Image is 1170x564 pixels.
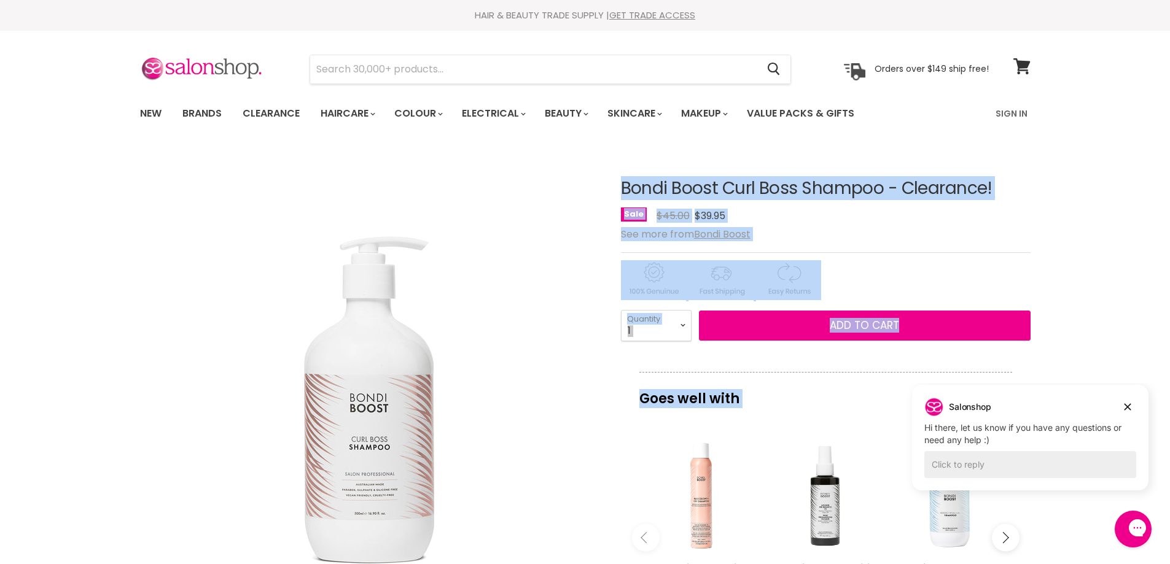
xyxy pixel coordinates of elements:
[688,260,754,298] img: shipping.gif
[830,318,899,333] span: Add to cart
[875,63,989,74] p: Orders over $149 ship free!
[131,96,926,131] ul: Main menu
[639,372,1012,412] p: Goes well with
[756,260,821,298] img: returns.gif
[125,96,1046,131] nav: Main
[598,101,669,126] a: Skincare
[536,101,596,126] a: Beauty
[695,209,725,223] span: $39.95
[621,179,1031,198] h1: Bondi Boost Curl Boss Shampoo - Clearance!
[621,310,692,341] select: Quantity
[988,101,1035,126] a: Sign In
[758,55,790,83] button: Search
[738,101,864,126] a: Value Packs & Gifts
[125,9,1046,21] div: HAIR & BEAUTY TRADE SUPPLY |
[609,9,695,21] a: GET TRADE ACCESS
[453,101,533,126] a: Electrical
[310,55,791,84] form: Product
[131,101,171,126] a: New
[621,227,751,241] span: See more from
[903,383,1158,509] iframe: Gorgias live chat campaigns
[672,101,735,126] a: Makeup
[657,209,690,223] span: $45.00
[310,55,758,83] input: Search
[621,260,686,298] img: genuine.gif
[311,101,383,126] a: Haircare
[699,311,1031,341] button: Add to cart
[1109,506,1158,552] iframe: Gorgias live chat messenger
[694,227,751,241] a: Bondi Boost
[385,101,450,126] a: Colour
[173,101,231,126] a: Brands
[621,207,647,222] span: Sale
[233,101,309,126] a: Clearance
